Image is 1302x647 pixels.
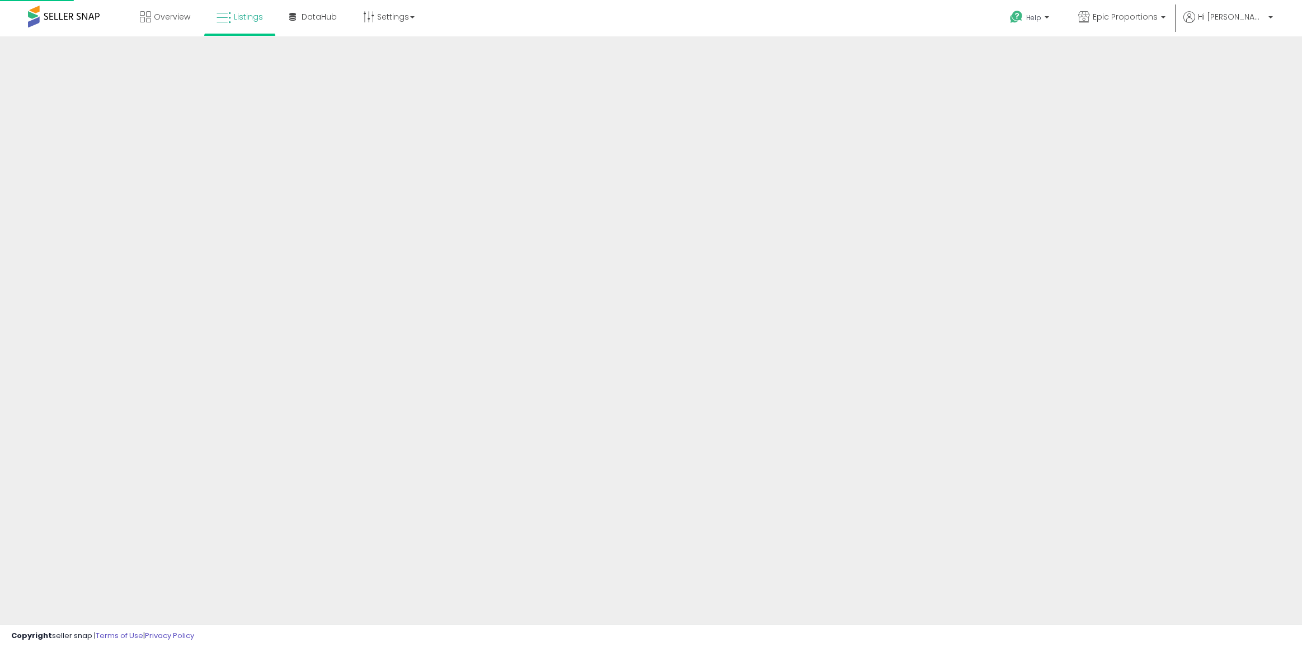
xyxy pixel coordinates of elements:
[1026,13,1041,22] span: Help
[1001,2,1060,36] a: Help
[154,11,190,22] span: Overview
[1183,11,1273,36] a: Hi [PERSON_NAME]
[1198,11,1265,22] span: Hi [PERSON_NAME]
[302,11,337,22] span: DataHub
[234,11,263,22] span: Listings
[1009,10,1023,24] i: Get Help
[1093,11,1158,22] span: Epic Proportions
